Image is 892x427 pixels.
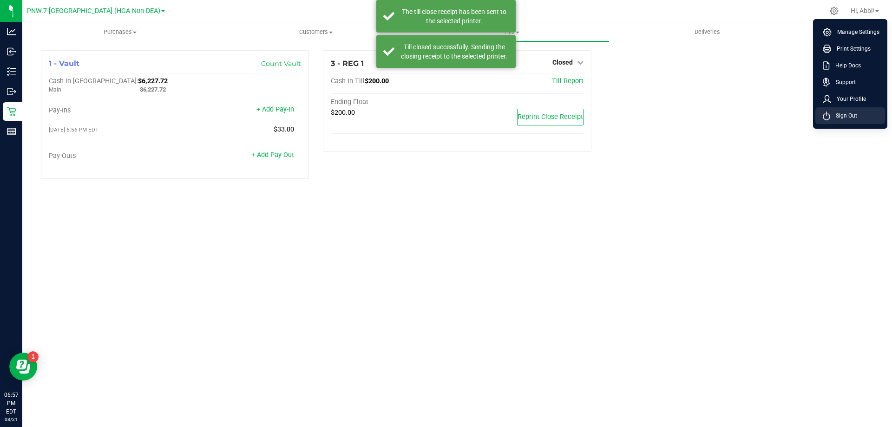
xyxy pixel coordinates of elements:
a: + Add Pay-Out [251,151,294,159]
span: $6,227.72 [138,77,168,85]
inline-svg: Analytics [7,27,16,36]
a: Count Vault [261,59,301,68]
inline-svg: Outbound [7,87,16,96]
a: Support [823,78,881,87]
span: Sign Out [830,111,857,120]
p: 08/21 [4,416,18,423]
span: Your Profile [831,94,866,104]
span: $200.00 [365,77,389,85]
inline-svg: Inbound [7,47,16,56]
inline-svg: Retail [7,107,16,116]
p: 06:57 PM EDT [4,391,18,416]
span: $33.00 [274,125,294,133]
span: $200.00 [331,109,355,117]
div: Manage settings [828,7,840,15]
span: Deliveries [682,28,733,36]
span: Closed [552,59,573,66]
span: Manage Settings [832,27,879,37]
a: Purchases [22,22,218,42]
span: Cash In Till [331,77,365,85]
span: Cash In [GEOGRAPHIC_DATA]: [49,77,138,85]
span: 3 - REG 1 [331,59,364,68]
div: Ending Float [331,98,457,106]
span: Hi, Abbi! [851,7,874,14]
a: Customers [218,22,413,42]
button: Reprint Close Receipt [517,109,584,125]
iframe: Resource center [9,353,37,381]
inline-svg: Inventory [7,67,16,76]
span: Main: [49,86,63,93]
span: [DATE] 6:56 PM EDT [49,126,98,133]
span: Print Settings [831,44,871,53]
div: The till close receipt has been sent to the selected printer. [400,7,509,26]
span: Support [830,78,856,87]
span: Customers [218,28,413,36]
div: Pay-Outs [49,152,175,160]
span: $6,227.72 [140,86,166,93]
span: Help Docs [830,61,861,70]
li: Sign Out [815,107,885,124]
span: 1 - Vault [49,59,79,68]
a: Help Docs [823,61,881,70]
div: Pay-Ins [49,106,175,115]
span: Purchases [22,28,218,36]
inline-svg: Reports [7,127,16,136]
iframe: Resource center unread badge [27,351,39,362]
div: Till closed successfully. Sending the closing receipt to the selected printer. [400,42,509,61]
span: Reprint Close Receipt [518,113,583,121]
a: Deliveries [610,22,805,42]
a: + Add Pay-In [256,105,294,113]
span: PNW.7-[GEOGRAPHIC_DATA] (HGA Non-DEA) [27,7,160,15]
a: Till Report [552,77,584,85]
